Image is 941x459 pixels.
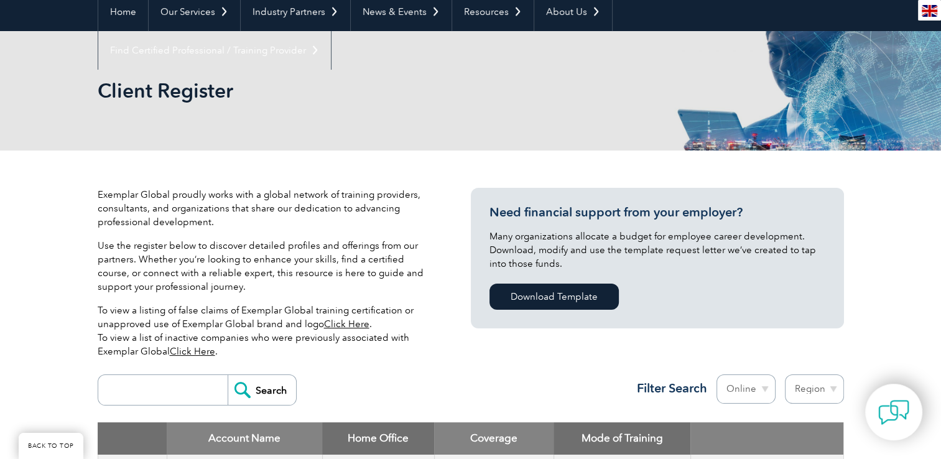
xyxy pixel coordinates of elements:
th: Account Name: activate to sort column descending [167,422,322,455]
th: Mode of Training: activate to sort column ascending [554,422,690,455]
p: Use the register below to discover detailed profiles and offerings from our partners. Whether you... [98,239,433,294]
h3: Filter Search [629,381,707,396]
th: Home Office: activate to sort column ascending [322,422,434,455]
p: Exemplar Global proudly works with a global network of training providers, consultants, and organ... [98,188,433,229]
p: Many organizations allocate a budget for employee career development. Download, modify and use th... [489,229,825,271]
a: Download Template [489,284,619,310]
a: BACK TO TOP [19,433,83,459]
a: Click Here [324,318,369,330]
p: To view a listing of false claims of Exemplar Global training certification or unapproved use of ... [98,304,433,358]
a: Find Certified Professional / Training Provider [98,31,331,70]
h3: Need financial support from your employer? [489,205,825,220]
h2: Client Register [98,81,620,101]
th: : activate to sort column ascending [690,422,843,455]
img: contact-chat.png [878,397,909,428]
img: en [922,5,937,17]
input: Search [228,375,296,405]
a: Click Here [170,346,215,357]
th: Coverage: activate to sort column ascending [434,422,554,455]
